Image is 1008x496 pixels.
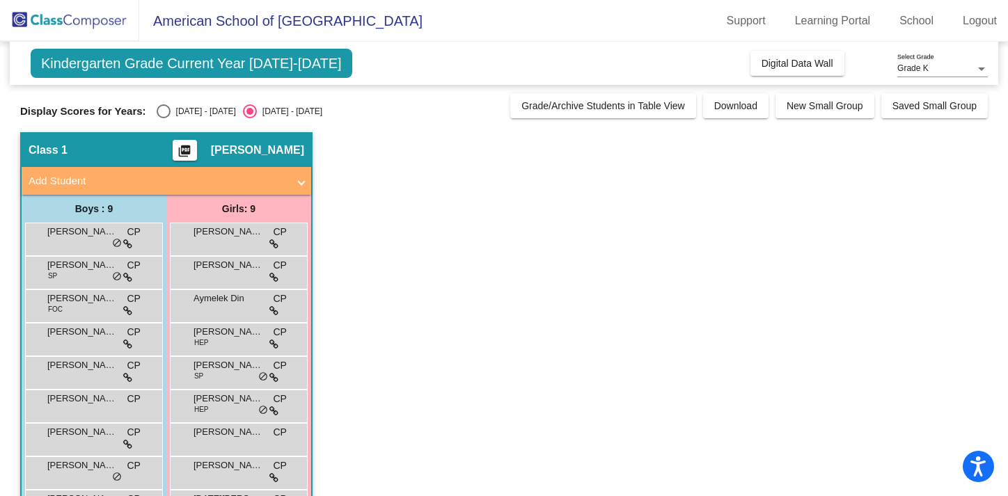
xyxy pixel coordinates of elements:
[47,458,117,472] span: [PERSON_NAME]
[22,167,311,195] mat-expansion-panel-header: Add Student
[194,392,263,406] span: [PERSON_NAME]
[31,49,352,78] span: Kindergarten Grade Current Year [DATE]-[DATE]
[47,358,117,372] span: [PERSON_NAME]
[176,144,193,163] mat-icon: picture_as_pdf
[127,425,141,440] span: CP
[112,271,122,282] span: do_not_disturb_alt
[48,271,57,281] span: SP
[194,425,263,439] span: [PERSON_NAME]
[881,93,988,118] button: Saved Small Group
[888,10,945,32] a: School
[48,304,63,314] span: FOC
[194,325,263,339] span: [PERSON_NAME]
[784,10,882,32] a: Learning Portal
[194,358,263,372] span: [PERSON_NAME]
[127,291,141,306] span: CP
[47,225,117,239] span: [PERSON_NAME] MH Al Mana
[258,371,268,383] span: do_not_disturb_alt
[194,225,263,239] span: [PERSON_NAME]
[47,258,117,272] span: [PERSON_NAME]
[194,404,209,415] span: HEP
[47,325,117,339] span: [PERSON_NAME]
[112,472,122,483] span: do_not_disturb_alt
[274,325,287,339] span: CP
[22,195,166,223] div: Boys : 9
[787,100,863,111] span: New Small Group
[157,104,322,118] mat-radio-group: Select an option
[714,100,757,111] span: Download
[211,143,304,157] span: [PERSON_NAME]
[897,63,929,73] span: Grade K
[171,105,236,118] div: [DATE] - [DATE]
[127,225,141,239] span: CP
[762,58,833,69] span: Digital Data Wall
[47,291,117,305] span: [PERSON_NAME]
[166,195,311,223] div: Girls: 9
[257,105,322,118] div: [DATE] - [DATE]
[274,458,287,473] span: CP
[127,258,141,273] span: CP
[127,392,141,406] span: CP
[194,458,263,472] span: [PERSON_NAME]
[127,358,141,373] span: CP
[274,425,287,440] span: CP
[521,100,685,111] span: Grade/Archive Students in Table View
[194,371,203,381] span: SP
[750,51,844,76] button: Digital Data Wall
[274,392,287,406] span: CP
[194,258,263,272] span: [PERSON_NAME]
[194,337,209,348] span: HEP
[274,258,287,273] span: CP
[274,291,287,306] span: CP
[127,458,141,473] span: CP
[112,238,122,249] span: do_not_disturb_alt
[775,93,874,118] button: New Small Group
[274,225,287,239] span: CP
[194,291,263,305] span: Aymelek Din
[47,425,117,439] span: [PERSON_NAME]
[29,173,288,189] mat-panel-title: Add Student
[258,405,268,416] span: do_not_disturb_alt
[173,140,197,161] button: Print Students Details
[139,10,423,32] span: American School of [GEOGRAPHIC_DATA]
[952,10,1008,32] a: Logout
[20,105,146,118] span: Display Scores for Years:
[716,10,777,32] a: Support
[892,100,977,111] span: Saved Small Group
[29,143,68,157] span: Class 1
[703,93,769,118] button: Download
[510,93,696,118] button: Grade/Archive Students in Table View
[274,358,287,373] span: CP
[127,325,141,339] span: CP
[47,392,117,406] span: [PERSON_NAME]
